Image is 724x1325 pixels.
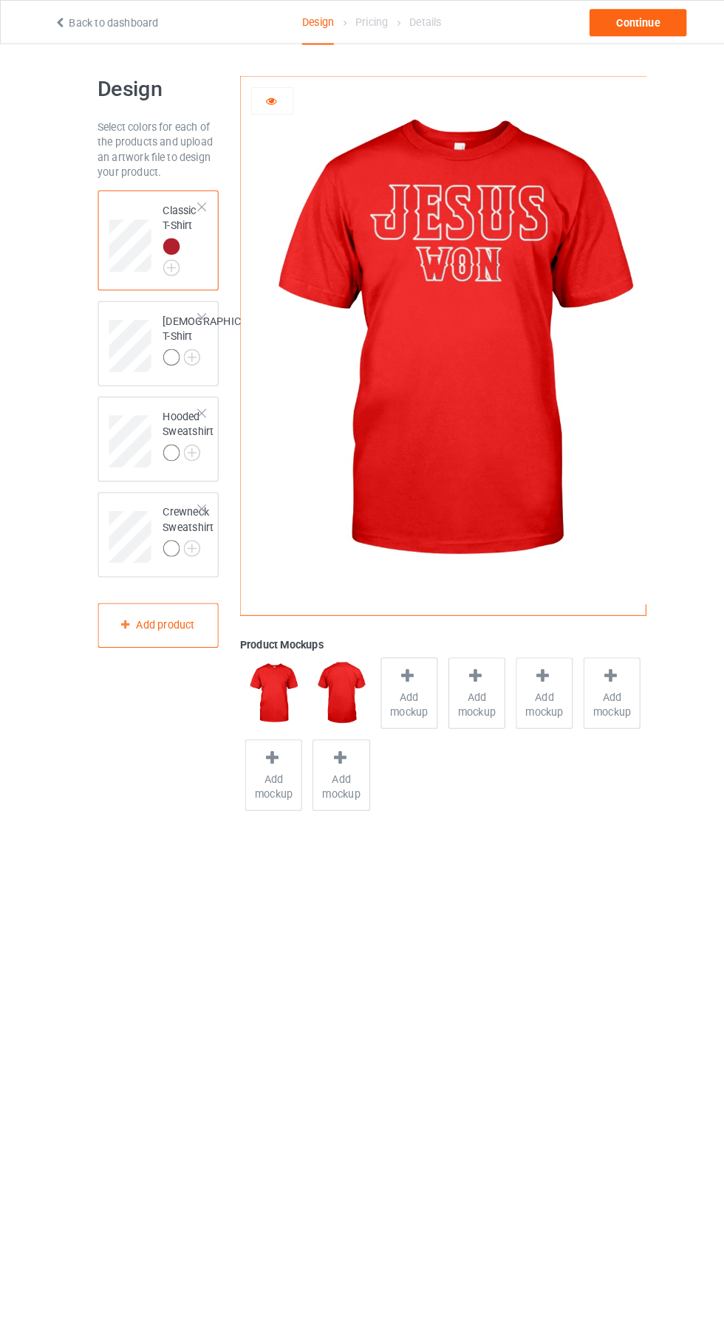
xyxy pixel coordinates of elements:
div: Add product [95,587,214,631]
div: Add mockup [371,640,426,710]
img: svg+xml;base64,PD94bWwgdmVyc2lvbj0iMS4wIiBlbmNvZGluZz0iVVRGLTgiPz4KPHN2ZyB3aWR0aD0iMjJweCIgaGVpZ2... [179,526,195,542]
img: svg+xml;base64,PD94bWwgdmVyc2lvbj0iMS4wIiBlbmNvZGluZz0iVVRGLTgiPz4KPHN2ZyB3aWR0aD0iMjJweCIgaGVpZ2... [179,340,195,356]
div: Details [399,1,430,42]
span: Add mockup [372,671,426,701]
div: Add mockup [239,720,294,790]
h1: Design [95,74,214,100]
div: [DEMOGRAPHIC_DATA] T-Shirt [95,293,214,376]
div: Product Mockups [233,620,629,635]
span: Add mockup [569,671,623,701]
div: [DEMOGRAPHIC_DATA] T-Shirt [159,305,267,355]
div: Crewneck Sweatshirt [95,479,214,562]
img: regular.jpg [239,640,294,710]
span: Add mockup [437,671,491,701]
div: Pricing [346,1,378,42]
div: Add mockup [568,640,624,710]
img: regular.jpg [304,640,360,710]
div: Continue [574,9,669,35]
span: Add mockup [239,751,293,781]
div: Select colors for each of the products and upload an artwork file to design your product. [95,116,214,175]
div: Crewneck Sweatshirt [159,491,208,541]
span: Add mockup [305,751,359,781]
div: Design [294,1,325,44]
img: svg+xml;base64,PD94bWwgdmVyc2lvbj0iMS4wIiBlbmNvZGluZz0iVVRGLTgiPz4KPHN2ZyB3aWR0aD0iMjJweCIgaGVpZ2... [179,433,195,449]
span: Add mockup [503,671,557,701]
div: Classic T-Shirt [95,185,214,283]
img: svg+xml;base64,PD94bWwgdmVyc2lvbj0iMS4wIiBlbmNvZGluZz0iVVRGLTgiPz4KPHN2ZyB3aWR0aD0iMjJweCIgaGVpZ2... [159,253,175,269]
div: Add mockup [437,640,492,710]
div: Add mockup [502,640,558,710]
div: Add mockup [304,720,360,790]
div: Hooded Sweatshirt [95,386,214,469]
a: Back to dashboard [52,16,154,28]
div: Hooded Sweatshirt [159,398,208,448]
div: Classic T-Shirt [159,197,194,264]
